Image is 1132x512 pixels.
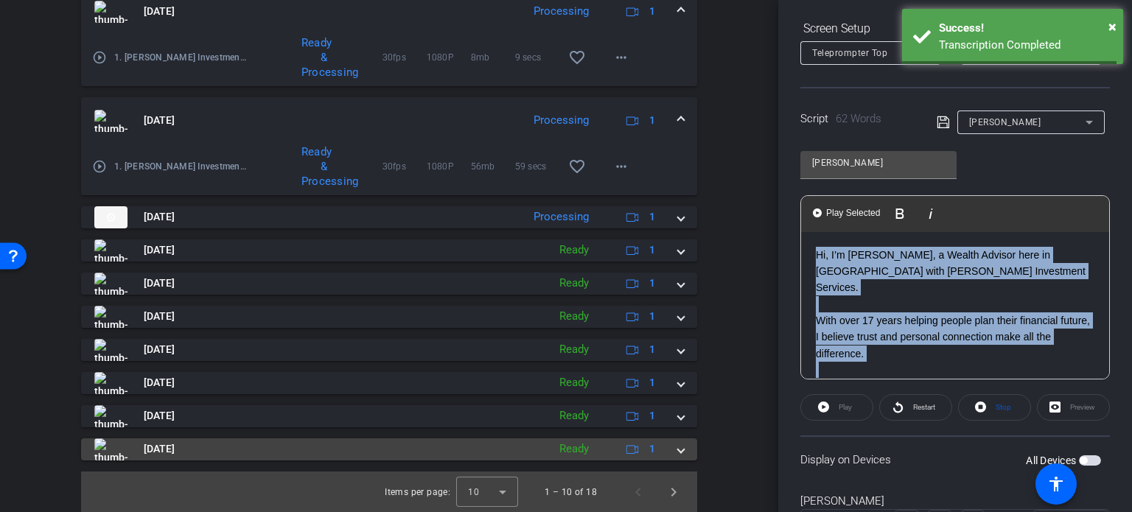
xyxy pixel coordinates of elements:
[649,242,655,258] span: 1
[996,403,1011,411] span: Stop
[813,208,822,217] img: teleprompter-play.svg
[969,117,1041,127] span: [PERSON_NAME]
[81,306,697,328] mat-expansion-panel-header: thumb-nail[DATE]Ready1
[552,308,596,325] div: Ready
[294,35,335,80] div: Ready & Processing
[81,405,697,427] mat-expansion-panel-header: thumb-nail[DATE]Ready1
[800,493,1110,510] div: [PERSON_NAME]
[144,408,175,424] span: [DATE]
[81,97,697,144] mat-expansion-panel-header: thumb-nail[DATE]Processing1
[144,242,175,258] span: [DATE]
[552,374,596,391] div: Ready
[382,159,427,174] span: 30fps
[382,50,427,65] span: 30fps
[94,1,127,23] img: thumb-nail
[800,16,940,41] div: Screen Setup
[552,441,596,457] div: Ready
[94,438,127,460] img: thumb-nail
[568,49,586,66] mat-icon: favorite_border
[568,158,586,175] mat-icon: favorite_border
[879,394,952,421] button: Restart
[471,50,515,65] span: 8mb
[526,112,596,129] div: Processing
[94,110,127,132] img: thumb-nail
[144,309,175,324] span: [DATE]
[800,435,1110,483] div: Display on Devices
[81,35,697,86] div: thumb-nail[DATE]Processing1
[94,405,127,427] img: thumb-nail
[144,342,175,357] span: [DATE]
[649,4,655,19] span: 1
[385,485,450,499] div: Items per page:
[649,276,655,291] span: 1
[81,372,697,394] mat-expansion-panel-header: thumb-nail[DATE]Ready1
[92,159,107,174] mat-icon: play_circle_outline
[649,309,655,324] span: 1
[94,273,127,295] img: thumb-nail
[1026,453,1079,468] label: All Devices
[144,209,175,225] span: [DATE]
[1047,475,1065,493] mat-icon: accessibility
[836,112,881,125] span: 62 Words
[526,208,596,225] div: Processing
[81,273,697,295] mat-expansion-panel-header: thumb-nail[DATE]Ready1
[545,485,597,499] div: 1 – 10 of 18
[94,306,127,328] img: thumb-nail
[1108,15,1117,38] button: Close
[144,113,175,128] span: [DATE]
[552,242,596,259] div: Ready
[816,247,1094,296] p: Hi, I’m [PERSON_NAME], a Wealth Advisor here in [GEOGRAPHIC_DATA] with [PERSON_NAME] Investment S...
[649,441,655,457] span: 1
[144,4,175,19] span: [DATE]
[427,159,471,174] span: 1080P
[612,49,630,66] mat-icon: more_horiz
[515,159,559,174] span: 59 secs
[94,372,127,394] img: thumb-nail
[552,275,596,292] div: Ready
[811,199,883,228] button: Play Selected
[526,3,596,20] div: Processing
[81,206,697,228] mat-expansion-panel-header: thumb-nail[DATE]Processing1
[939,20,1112,37] div: Success!
[294,144,335,189] div: Ready & Processing
[81,438,697,460] mat-expansion-panel-header: thumb-nail[DATE]Ready1
[649,375,655,390] span: 1
[812,48,887,58] span: Teleprompter Top
[114,159,247,174] span: 1. [PERSON_NAME] Investments-[PERSON_NAME]-2025-08-20-13-52-18-374-0
[958,394,1031,421] button: Stop
[649,113,655,128] span: 1
[94,339,127,361] img: thumb-nail
[92,50,107,65] mat-icon: play_circle_outline
[81,339,697,361] mat-expansion-panel-header: thumb-nail[DATE]Ready1
[649,209,655,225] span: 1
[144,276,175,291] span: [DATE]
[649,408,655,424] span: 1
[913,403,935,411] span: Restart
[939,37,1112,54] div: Transcription Completed
[552,407,596,424] div: Ready
[114,50,247,65] span: 1. [PERSON_NAME] Investments-[PERSON_NAME]-2025-08-20-13-53-24-672-0
[81,144,697,195] div: thumb-nail[DATE]Processing1
[144,375,175,390] span: [DATE]
[552,341,596,358] div: Ready
[823,207,883,220] span: Play Selected
[656,474,691,510] button: Next page
[1108,18,1117,35] span: ×
[612,158,630,175] mat-icon: more_horiz
[427,50,471,65] span: 1080P
[94,239,127,262] img: thumb-nail
[515,50,559,65] span: 9 secs
[649,342,655,357] span: 1
[812,154,945,172] input: Title
[800,111,916,127] div: Script
[94,206,127,228] img: thumb-nail
[621,474,656,510] button: Previous page
[144,441,175,457] span: [DATE]
[816,312,1094,362] p: With over 17 years helping people plan their financial future, I believe trust and personal conne...
[81,239,697,262] mat-expansion-panel-header: thumb-nail[DATE]Ready1
[471,159,515,174] span: 56mb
